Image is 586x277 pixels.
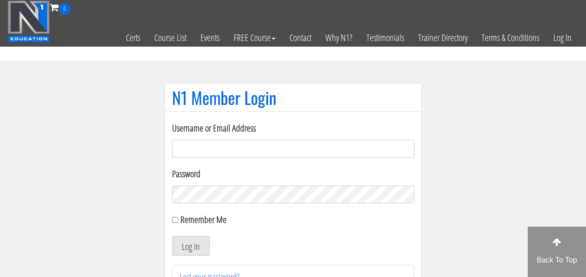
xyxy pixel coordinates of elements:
[172,236,210,256] button: Log In
[283,15,318,61] a: Contact
[411,15,475,61] a: Trainer Directory
[7,0,50,42] img: n1-education
[172,167,414,181] label: Password
[227,15,283,61] a: FREE Course
[172,88,414,107] h1: N1 Member Login
[359,15,411,61] a: Testimonials
[50,1,70,14] a: 0
[147,15,193,61] a: Course List
[193,15,227,61] a: Events
[475,15,546,61] a: Terms & Conditions
[180,213,227,226] label: Remember Me
[59,3,70,15] span: 0
[172,121,414,135] label: Username or Email Address
[546,15,579,61] a: Log In
[318,15,359,61] a: Why N1?
[119,15,147,61] a: Certs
